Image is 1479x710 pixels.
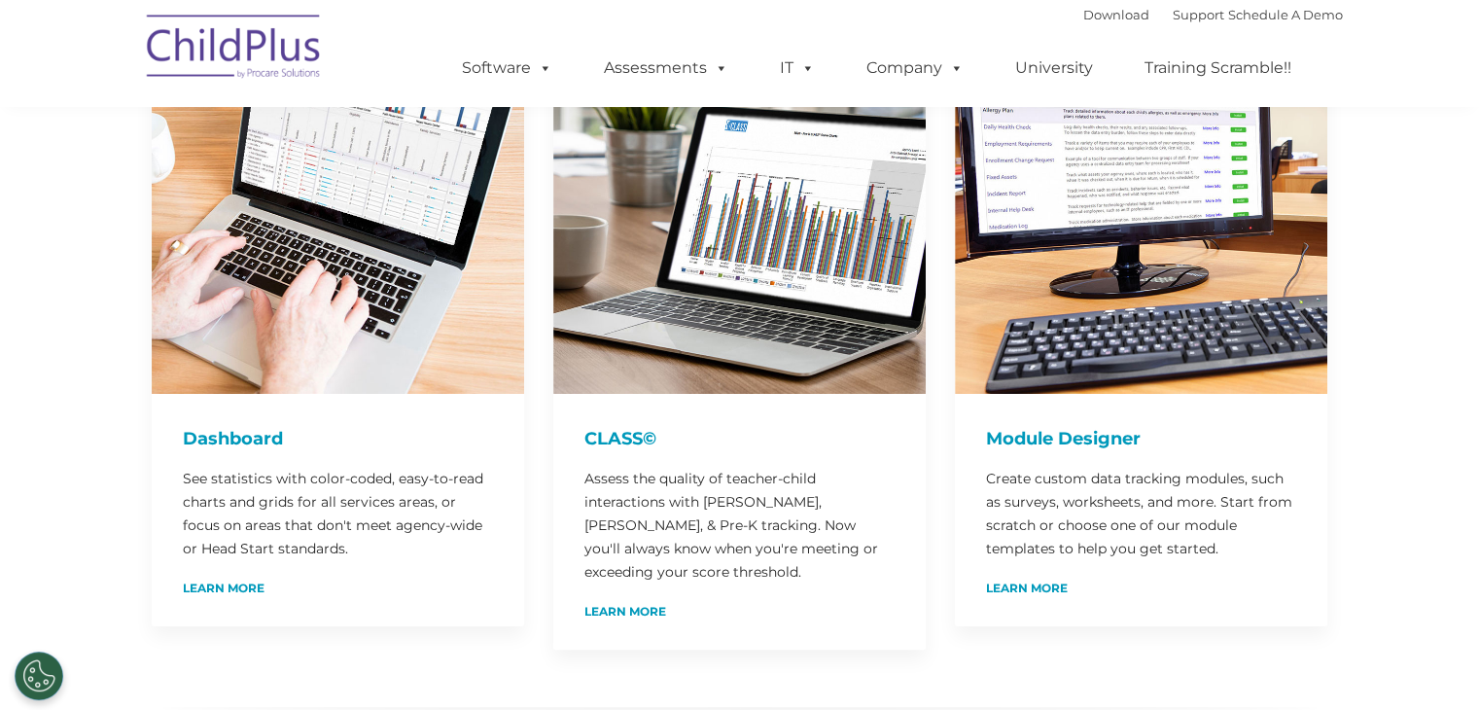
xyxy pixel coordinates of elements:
a: Company [847,49,983,88]
a: Training Scramble!! [1125,49,1311,88]
font: | [1083,7,1343,22]
p: See statistics with color-coded, easy-to-read charts and grids for all services areas, or focus o... [183,467,493,560]
a: Software [442,49,572,88]
h4: CLASS© [584,425,895,452]
img: CLASS-750 [553,21,926,394]
a: Learn More [183,583,264,594]
a: Learn More [986,583,1068,594]
h4: Module Designer [986,425,1296,452]
a: Download [1083,7,1149,22]
a: University [996,49,1112,88]
a: IT [760,49,834,88]
p: Assess the quality of teacher-child interactions with [PERSON_NAME], [PERSON_NAME], & Pre-K track... [584,467,895,584]
h4: Dashboard [183,425,493,452]
button: Cookies Settings [15,652,63,700]
a: Schedule A Demo [1228,7,1343,22]
a: Learn More [584,606,666,618]
a: Support [1173,7,1224,22]
img: ModuleDesigner750 [955,21,1327,394]
a: Assessments [584,49,748,88]
p: Create custom data tracking modules, such as surveys, worksheets, and more. Start from scratch or... [986,467,1296,560]
img: Dash [152,21,524,394]
img: ChildPlus by Procare Solutions [137,1,332,98]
